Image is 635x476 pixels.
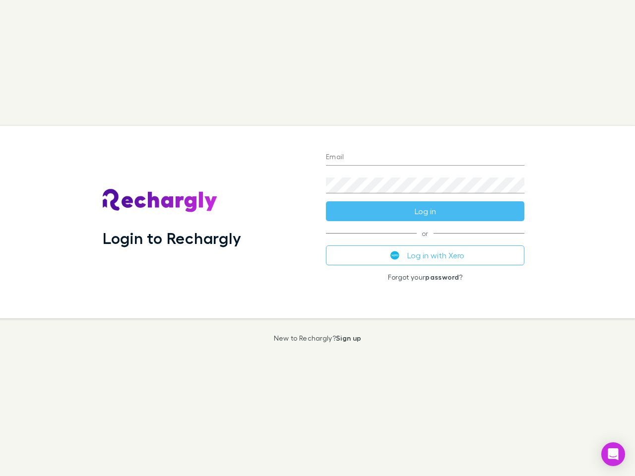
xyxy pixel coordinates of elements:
button: Log in with Xero [326,245,524,265]
img: Xero's logo [390,251,399,260]
a: password [425,273,459,281]
img: Rechargly's Logo [103,189,218,213]
h1: Login to Rechargly [103,229,241,247]
p: Forgot your ? [326,273,524,281]
button: Log in [326,201,524,221]
p: New to Rechargly? [274,334,362,342]
span: or [326,233,524,234]
div: Open Intercom Messenger [601,442,625,466]
a: Sign up [336,334,361,342]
